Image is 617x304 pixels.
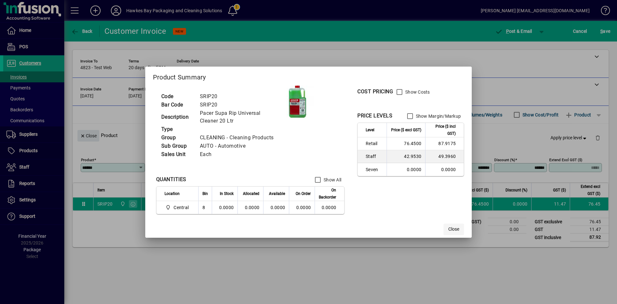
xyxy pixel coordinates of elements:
h2: Product Summary [145,67,472,85]
td: Code [158,92,197,101]
button: Close [443,224,464,235]
td: 0.0000 [315,201,344,214]
td: 76.4500 [387,137,425,150]
td: 8 [198,201,212,214]
div: QUANTITIES [156,176,186,183]
td: Description [158,109,197,125]
td: 0.0000 [263,201,289,214]
label: Show Costs [404,89,430,95]
span: Level [366,126,374,134]
div: PRICE LEVELS [357,112,392,120]
label: Show All [322,177,341,183]
td: AUTO - Automotive [197,142,282,150]
td: 42.9530 [387,150,425,163]
span: Central [174,204,189,211]
td: 0.0000 [425,163,464,176]
td: SRIP20 [197,101,282,109]
td: 0.0000 [237,201,263,214]
span: Bin [202,190,208,197]
td: Group [158,134,197,142]
span: Central [165,204,191,211]
td: 87.9175 [425,137,464,150]
div: COST PRICING [357,88,393,96]
span: In Stock [220,190,234,197]
span: Allocated [243,190,259,197]
td: Type [158,125,197,134]
td: SRIP20 [197,92,282,101]
span: Price ($ incl GST) [429,123,456,137]
img: contain [282,86,314,118]
td: Bar Code [158,101,197,109]
span: Price ($ excl GST) [391,126,421,134]
span: On Order [296,190,311,197]
span: Close [448,226,459,233]
span: Location [165,190,180,197]
td: 0.0000 [387,163,425,176]
td: CLEANING - Cleaning Products [197,134,282,142]
label: Show Margin/Markup [415,113,461,119]
td: Sub Group [158,142,197,150]
td: Each [197,150,282,159]
td: Sales Unit [158,150,197,159]
span: Retail [366,140,383,147]
span: Seven [366,166,383,173]
span: On Backorder [319,187,336,201]
span: 0.0000 [296,205,311,210]
td: Pacer Supa Rip Universal Cleaner 20 Ltr [197,109,282,125]
span: Staff [366,153,383,160]
span: Available [269,190,285,197]
td: 49.3960 [425,150,464,163]
td: 0.0000 [212,201,237,214]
